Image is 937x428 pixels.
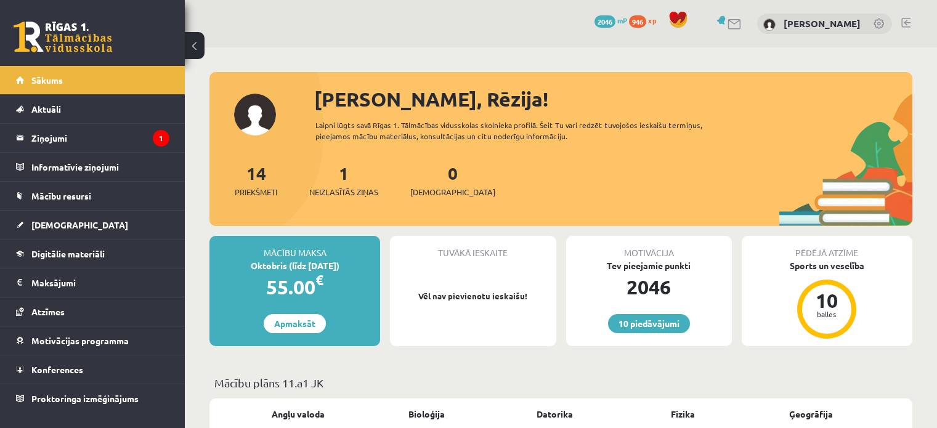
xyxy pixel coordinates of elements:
[31,364,83,375] span: Konferences
[31,269,169,297] legend: Maksājumi
[16,153,169,181] a: Informatīvie ziņojumi
[594,15,627,25] a: 2046 mP
[16,269,169,297] a: Maksājumi
[594,15,615,28] span: 2046
[153,130,169,147] i: 1
[31,393,139,404] span: Proktoringa izmēģinājums
[235,186,277,198] span: Priekšmeti
[808,291,845,310] div: 10
[16,384,169,413] a: Proktoringa izmēģinājums
[16,182,169,210] a: Mācību resursi
[31,190,91,201] span: Mācību resursi
[315,119,737,142] div: Laipni lūgts savā Rīgas 1. Tālmācības vidusskolas skolnieka profilā. Šeit Tu vari redzēt tuvojošo...
[408,408,445,421] a: Bioloģija
[264,314,326,333] a: Apmaksāt
[31,75,63,86] span: Sākums
[31,103,61,115] span: Aktuāli
[31,153,169,181] legend: Informatīvie ziņojumi
[608,314,690,333] a: 10 piedāvājumi
[742,259,912,341] a: Sports un veselība 10 balles
[214,374,907,391] p: Mācību plāns 11.a1 JK
[617,15,627,25] span: mP
[16,297,169,326] a: Atzīmes
[235,162,277,198] a: 14Priekšmeti
[209,272,380,302] div: 55.00
[31,335,129,346] span: Motivācijas programma
[390,236,556,259] div: Tuvākā ieskaite
[566,259,732,272] div: Tev pieejamie punkti
[808,310,845,318] div: balles
[648,15,656,25] span: xp
[566,272,732,302] div: 2046
[309,162,378,198] a: 1Neizlasītās ziņas
[629,15,662,25] a: 946 xp
[16,240,169,268] a: Digitālie materiāli
[31,124,169,152] legend: Ziņojumi
[314,84,912,114] div: [PERSON_NAME], Rēzija!
[16,355,169,384] a: Konferences
[315,271,323,289] span: €
[209,236,380,259] div: Mācību maksa
[671,408,695,421] a: Fizika
[209,259,380,272] div: Oktobris (līdz [DATE])
[742,236,912,259] div: Pēdējā atzīme
[629,15,646,28] span: 946
[784,17,861,30] a: [PERSON_NAME]
[272,408,325,421] a: Angļu valoda
[763,18,776,31] img: Rēzija Blūma
[566,236,732,259] div: Motivācija
[742,259,912,272] div: Sports un veselība
[16,66,169,94] a: Sākums
[16,211,169,239] a: [DEMOGRAPHIC_DATA]
[16,326,169,355] a: Motivācijas programma
[410,186,495,198] span: [DEMOGRAPHIC_DATA]
[31,248,105,259] span: Digitālie materiāli
[16,124,169,152] a: Ziņojumi1
[789,408,833,421] a: Ģeogrāfija
[537,408,573,421] a: Datorika
[31,219,128,230] span: [DEMOGRAPHIC_DATA]
[14,22,112,52] a: Rīgas 1. Tālmācības vidusskola
[396,290,550,302] p: Vēl nav pievienotu ieskaišu!
[410,162,495,198] a: 0[DEMOGRAPHIC_DATA]
[309,186,378,198] span: Neizlasītās ziņas
[31,306,65,317] span: Atzīmes
[16,95,169,123] a: Aktuāli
